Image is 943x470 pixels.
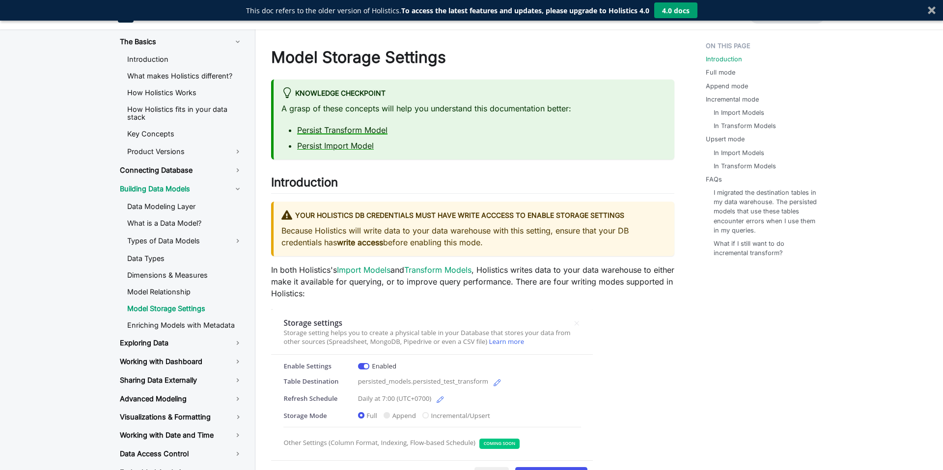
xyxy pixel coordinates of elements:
[706,134,745,144] a: Upsert mode
[706,54,742,64] a: Introduction
[112,181,250,197] a: Building Data Models
[112,335,250,351] a: Exploring Data
[281,209,666,222] div: Your Holistics DB credentials must have write acccess to enable Storage Settings
[119,268,250,283] a: Dimensions & Measures
[271,175,674,194] h2: Introduction
[119,251,250,266] a: Data Types
[119,127,250,141] a: Key Concepts
[246,5,649,16] div: This doc refers to the older version of Holistics.To access the latest features and updates, plea...
[706,68,735,77] a: Full mode
[119,85,250,100] a: How Holistics Works
[271,264,674,299] p: In both Holistics's and , Holistics writes data to your data warehouse to either make it availabl...
[118,7,211,23] a: HolisticsHolistics Docs (3.0)
[119,102,250,125] a: How Holistics fits in your data stack
[119,52,250,67] a: Introduction
[119,301,250,316] a: Model Storage Settings
[112,427,250,444] a: Working with Date and Time
[706,81,748,91] a: Append mode
[337,265,390,275] a: Import Models
[246,5,649,16] p: This doc refers to the older version of Holistics.
[714,188,819,235] a: I migrated the destination tables in my data warehouse. The persisted models that use these table...
[112,372,250,389] a: Sharing Data Externally
[119,199,250,214] a: Data Modeling Layer
[271,48,674,67] h1: Model Storage Settings
[714,108,764,117] a: In Import Models
[281,103,666,114] p: A grasp of these concepts will help you understand this documentation better:
[714,239,819,258] a: What if I still want to do incremental transform?
[226,409,250,425] button: Toggle the collapsible sidebar category 'Visualizations & Formatting'
[706,175,722,184] a: FAQs
[297,125,388,135] a: Persist Transform Model
[119,69,250,83] a: What makes Holistics different?
[119,216,250,231] a: What is a Data Model?
[119,233,250,249] a: Types of Data Models
[706,95,759,104] a: Incremental mode
[112,445,250,462] a: Data Access Control
[119,285,250,299] a: Model Relationship
[714,148,764,157] a: In Import Models
[297,141,374,151] a: Persist Import Model
[112,353,250,370] a: Working with Dashboard
[281,225,666,248] p: Because Holistics will write data to your data warehouse with this setting, ensure that your DB c...
[119,143,250,160] a: Product Versions
[654,2,697,18] button: 4.0 docs
[337,237,383,247] strong: write access
[112,33,250,50] a: The Basics
[714,121,776,131] a: In Transform Models
[404,265,471,275] a: Transform Models
[108,29,255,470] nav: Docs sidebar
[112,391,250,407] a: Advanced Modeling
[401,6,649,15] strong: To access the latest features and updates, please upgrade to Holistics 4.0
[281,87,666,100] div: Knowledge Checkpoint
[112,409,226,425] a: Visualizations & Formatting
[119,318,250,333] a: Enriching Models with Metadata
[112,162,250,179] a: Connecting Database
[714,161,776,171] a: In Transform Models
